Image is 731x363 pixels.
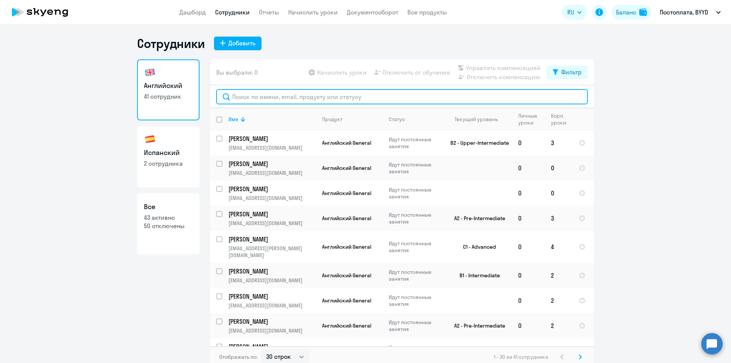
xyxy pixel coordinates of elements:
div: Продукт [322,116,343,123]
p: [PERSON_NAME] [228,342,314,351]
p: 41 сотрудник [144,92,193,101]
h3: Английский [144,81,193,91]
td: B2 - Upper-Intermediate [441,130,512,155]
button: RU [562,5,587,20]
p: Идут постоянные занятия [389,319,441,333]
a: [PERSON_NAME] [228,292,316,301]
p: [EMAIL_ADDRESS][PERSON_NAME][DOMAIN_NAME] [228,245,316,259]
button: Фильтр [547,66,588,79]
p: [PERSON_NAME] [228,292,314,301]
a: [PERSON_NAME] [228,267,316,275]
td: 2 [545,313,573,338]
a: [PERSON_NAME] [228,235,316,243]
a: Начислить уроки [288,8,338,16]
a: [PERSON_NAME] [228,160,316,168]
a: Сотрудники [215,8,250,16]
div: Баланс [616,8,636,17]
span: Английский General [322,165,371,171]
td: 0 [512,181,545,206]
a: Английский41 сотрудник [137,59,200,120]
p: [EMAIL_ADDRESS][DOMAIN_NAME] [228,144,316,151]
td: 0 [512,288,545,313]
td: 0 [512,130,545,155]
span: Английский General [322,272,371,279]
td: 0 [512,313,545,338]
h3: Испанский [144,148,193,158]
div: Текущий уровень [455,116,498,123]
p: Постоплата, BYYD [660,8,708,17]
div: Имя [228,116,316,123]
td: 0 [545,181,573,206]
a: Все43 активно50 отключены [137,193,200,254]
span: Английский General [322,322,371,329]
td: 4 [545,231,573,263]
p: [EMAIL_ADDRESS][DOMAIN_NAME] [228,277,316,284]
td: 3 [545,130,573,155]
span: Английский General [322,139,371,146]
p: 2 сотрудника [144,159,193,168]
a: Испанский2 сотрудника [137,126,200,187]
p: Идут постоянные занятия [389,269,441,282]
p: [EMAIL_ADDRESS][DOMAIN_NAME] [228,327,316,334]
p: 50 отключены [144,222,193,230]
p: [PERSON_NAME] [228,185,314,193]
span: Английский General [322,297,371,304]
a: Все продукты [407,8,447,16]
span: Английский General [322,215,371,222]
span: Английский General [322,190,371,197]
p: [EMAIL_ADDRESS][DOMAIN_NAME] [228,220,316,227]
td: 0 [512,155,545,181]
p: Идут постоянные занятия [389,240,441,254]
p: [PERSON_NAME] [228,235,314,243]
div: Личные уроки [518,112,544,126]
button: Постоплата, BYYD [656,3,725,21]
span: RU [567,8,574,17]
div: Фильтр [561,67,582,77]
div: Корп. уроки [551,112,572,126]
div: Текущий уровень [447,116,512,123]
div: Добавить [228,38,255,48]
td: B1 - Intermediate [441,263,512,288]
a: [PERSON_NAME] [228,342,316,351]
td: 0 [512,231,545,263]
p: [PERSON_NAME] [228,160,314,168]
span: 1 - 30 из 41 сотрудника [494,353,548,360]
td: A2 - Pre-Intermediate [441,313,512,338]
td: C1 - Advanced [441,231,512,263]
img: english [144,66,156,78]
a: [PERSON_NAME] [228,317,316,326]
span: Английский General [322,243,371,250]
h3: Все [144,202,193,212]
p: 43 активно [144,213,193,222]
p: Идут постоянные занятия [389,186,441,200]
p: [PERSON_NAME] [228,210,314,218]
a: [PERSON_NAME] [228,185,316,193]
button: Балансbalance [611,5,651,20]
p: [EMAIL_ADDRESS][DOMAIN_NAME] [228,170,316,176]
td: 0 [545,155,573,181]
p: Идут постоянные занятия [389,344,441,358]
span: Отображать по: [219,353,258,360]
img: spanish [144,133,156,146]
div: Статус [389,116,405,123]
p: [PERSON_NAME] [228,267,314,275]
span: Вы выбрали: 0 [216,68,258,77]
p: Идут постоянные занятия [389,294,441,307]
input: Поиск по имени, email, продукту или статусу [216,89,588,104]
h1: Сотрудники [137,36,205,51]
a: Документооборот [347,8,398,16]
td: A2 - Pre-Intermediate [441,206,512,231]
td: 0 [512,206,545,231]
td: 2 [545,288,573,313]
td: 3 [545,206,573,231]
button: Добавить [214,37,262,50]
td: 2 [545,263,573,288]
td: 0 [512,263,545,288]
p: Идут постоянные занятия [389,136,441,150]
a: Дашборд [179,8,206,16]
img: balance [639,8,647,16]
p: [PERSON_NAME] [228,134,314,143]
p: [EMAIL_ADDRESS][DOMAIN_NAME] [228,302,316,309]
a: [PERSON_NAME] [228,210,316,218]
